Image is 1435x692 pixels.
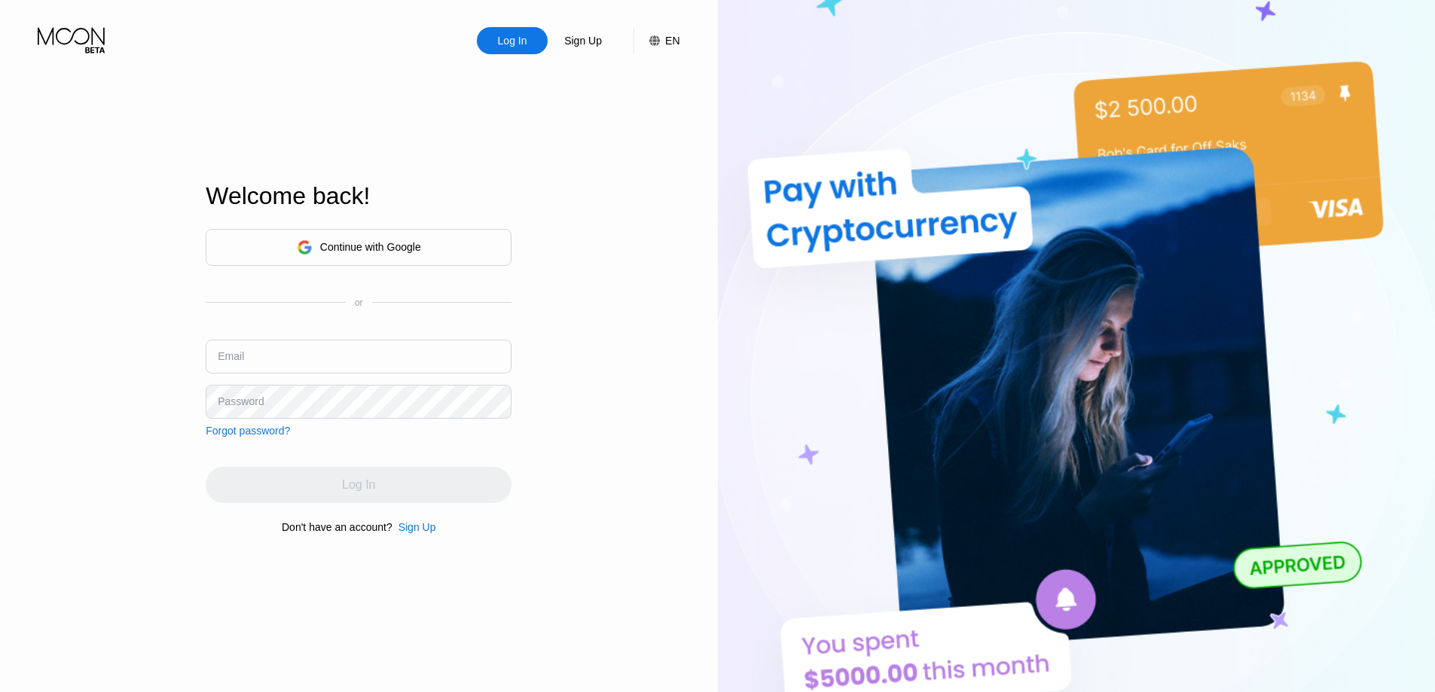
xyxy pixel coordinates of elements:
[206,425,290,437] div: Forgot password?
[634,27,679,54] div: EN
[477,27,548,54] div: Log In
[665,35,679,47] div: EN
[206,182,511,210] div: Welcome back!
[392,521,436,533] div: Sign Up
[218,395,264,407] div: Password
[218,350,244,362] div: Email
[206,229,511,266] div: Continue with Google
[563,33,603,48] div: Sign Up
[398,521,436,533] div: Sign Up
[320,241,421,253] div: Continue with Google
[496,33,529,48] div: Log In
[282,521,392,533] div: Don't have an account?
[548,27,618,54] div: Sign Up
[355,297,363,308] div: or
